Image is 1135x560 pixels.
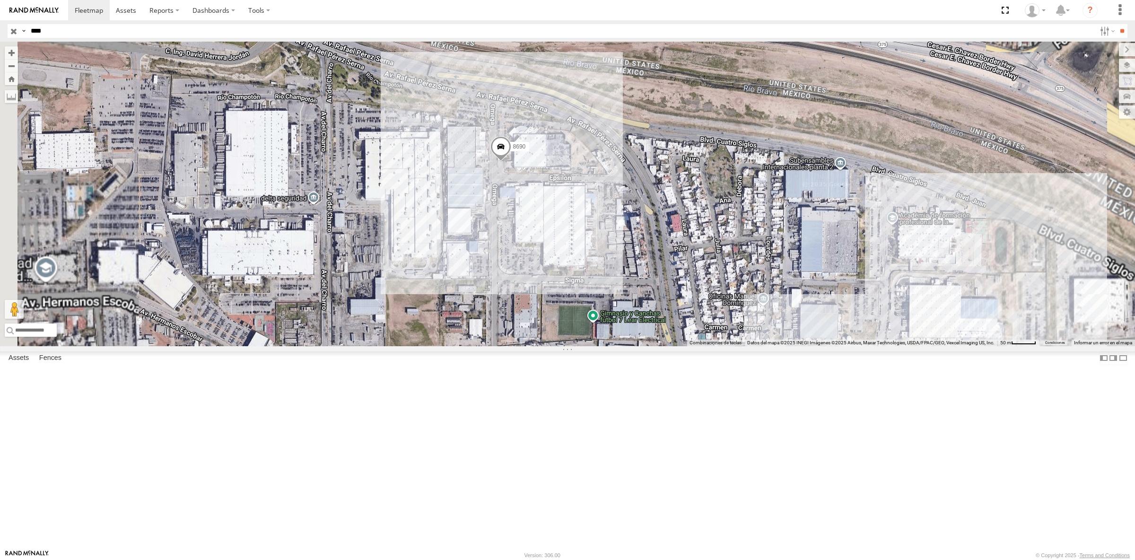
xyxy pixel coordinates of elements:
[5,59,18,72] button: Zoom out
[1096,24,1117,38] label: Search Filter Options
[20,24,27,38] label: Search Query
[4,351,34,365] label: Assets
[9,7,59,14] img: rand-logo.svg
[1045,341,1065,345] a: Condiciones
[997,340,1039,346] button: Escala del mapa: 50 m por 49 píxeles
[747,340,995,345] span: Datos del mapa ©2025 INEGI Imágenes ©2025 Airbus, Maxar Technologies, USDA/FPAC/GEO, Vexcel Imagi...
[690,340,742,346] button: Combinaciones de teclas
[1000,340,1011,345] span: 50 m
[1036,552,1130,558] div: © Copyright 2025 -
[1080,552,1130,558] a: Terms and Conditions
[35,351,66,365] label: Fences
[1119,105,1135,119] label: Map Settings
[1099,351,1109,365] label: Dock Summary Table to the Left
[1109,351,1118,365] label: Dock Summary Table to the Right
[513,144,526,150] span: 8690
[5,46,18,59] button: Zoom in
[1021,3,1049,17] div: Roberto Garcia
[1118,351,1128,365] label: Hide Summary Table
[5,551,49,560] a: Visit our Website
[524,552,560,558] div: Version: 306.00
[5,72,18,85] button: Zoom Home
[1074,340,1132,345] a: Informar un error en el mapa
[5,90,18,103] label: Measure
[1083,3,1098,18] i: ?
[5,300,24,319] button: Arrastra el hombrecito naranja al mapa para abrir Street View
